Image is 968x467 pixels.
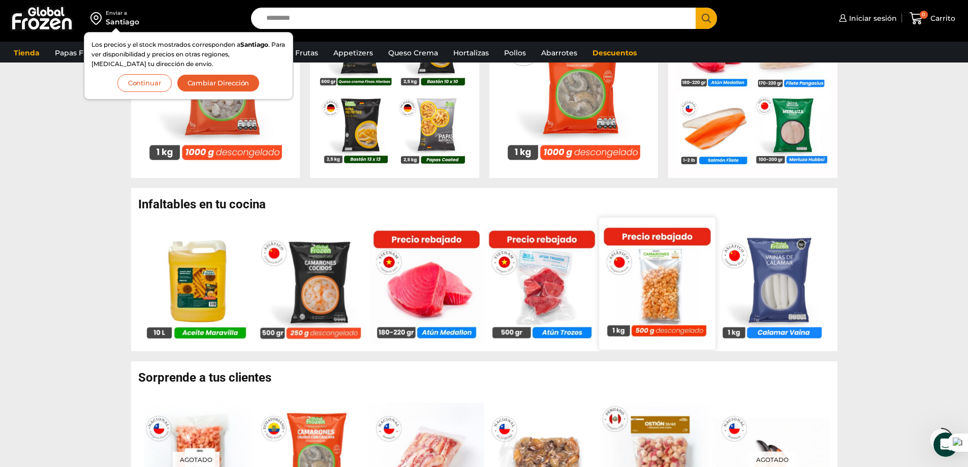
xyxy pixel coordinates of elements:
[138,371,837,384] h2: Sorprende a tus clientes
[587,43,642,63] a: Descuentos
[138,198,837,210] h2: Infaltables en tu cocina
[847,13,897,23] span: Iniciar sesión
[50,43,104,63] a: Papas Fritas
[928,13,955,23] span: Carrito
[9,43,45,63] a: Tienda
[383,43,443,63] a: Queso Crema
[836,8,897,28] a: Iniciar sesión
[696,8,717,29] button: Search button
[91,40,286,69] p: Los precios y el stock mostrados corresponden a . Para ver disponibilidad y precios en otras regi...
[106,17,139,27] div: Santiago
[920,11,928,19] span: 0
[907,7,958,30] a: 0 Carrito
[90,10,106,27] img: address-field-icon.svg
[106,10,139,17] div: Enviar a
[933,432,958,457] iframe: Intercom live chat
[499,43,531,63] a: Pollos
[177,74,260,92] button: Cambiar Dirección
[240,41,268,48] strong: Santiago
[448,43,494,63] a: Hortalizas
[117,74,172,92] button: Continuar
[328,43,378,63] a: Appetizers
[536,43,582,63] a: Abarrotes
